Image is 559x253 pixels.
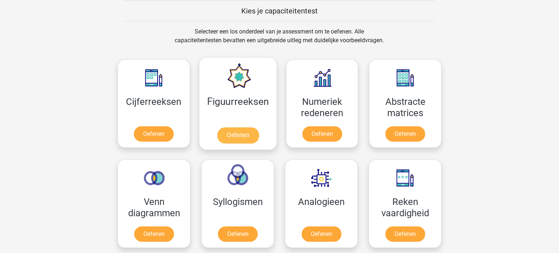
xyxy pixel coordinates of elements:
a: Oefenen [217,127,258,143]
div: Selecteer een los onderdeel van je assessment om te oefenen. Alle capaciteitentesten bevatten een... [168,27,391,54]
h5: Kies je capaciteitentest [124,7,435,15]
a: Oefenen [302,126,342,142]
a: Oefenen [134,226,174,242]
a: Oefenen [218,226,258,242]
a: Oefenen [134,126,174,142]
a: Oefenen [385,226,425,242]
a: Oefenen [385,126,425,142]
a: Oefenen [302,226,341,242]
